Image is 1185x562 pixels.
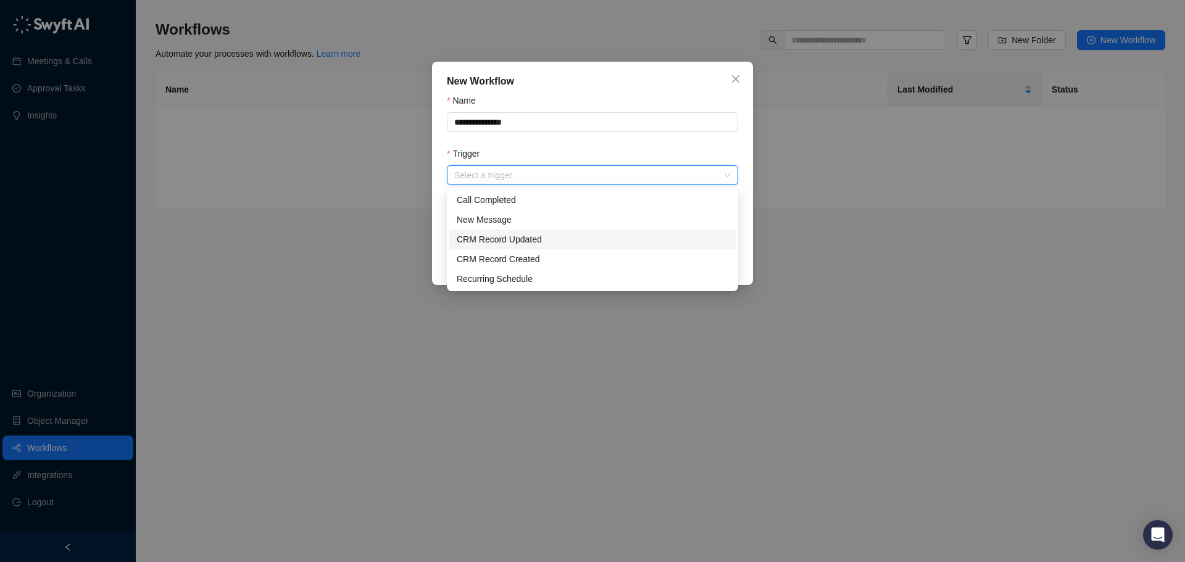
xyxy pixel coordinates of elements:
[457,193,728,207] div: Call Completed
[449,269,736,289] div: Recurring Schedule
[457,252,728,266] div: CRM Record Created
[457,233,728,246] div: CRM Record Updated
[449,229,736,249] div: CRM Record Updated
[449,190,736,210] div: Call Completed
[447,147,488,160] label: Trigger
[457,213,728,226] div: New Message
[1143,520,1173,550] div: Open Intercom Messenger
[449,210,736,229] div: New Message
[731,74,741,84] span: close
[447,94,484,107] label: Name
[447,74,738,89] div: New Workflow
[726,69,746,89] button: Close
[447,112,738,132] input: Name
[449,249,736,269] div: CRM Record Created
[457,272,728,286] div: Recurring Schedule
